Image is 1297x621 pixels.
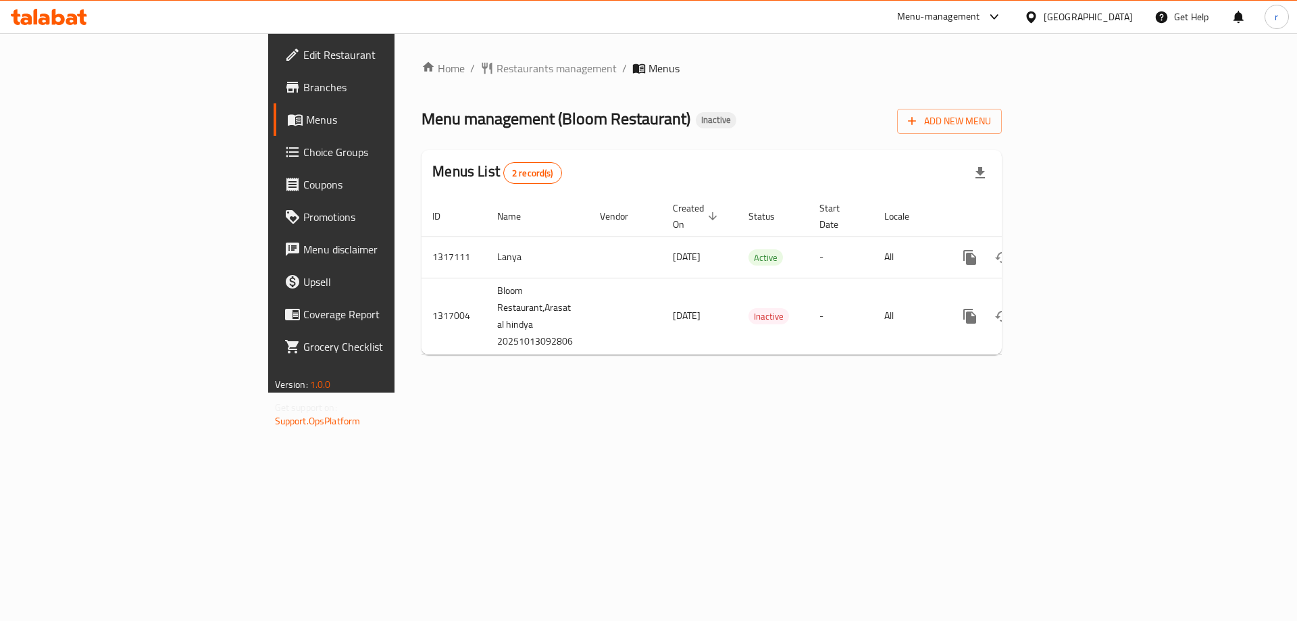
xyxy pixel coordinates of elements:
[819,200,857,232] span: Start Date
[503,162,562,184] div: Total records count
[748,208,792,224] span: Status
[696,112,736,128] div: Inactive
[303,339,474,355] span: Grocery Checklist
[673,200,721,232] span: Created On
[486,237,589,278] td: Lanya
[986,241,1019,274] button: Change Status
[673,307,701,324] span: [DATE]
[648,60,680,76] span: Menus
[303,176,474,193] span: Coupons
[422,196,1094,355] table: enhanced table
[432,162,561,184] h2: Menus List
[954,300,986,332] button: more
[954,241,986,274] button: more
[1044,9,1133,24] div: [GEOGRAPHIC_DATA]
[303,47,474,63] span: Edit Restaurant
[274,39,485,71] a: Edit Restaurant
[422,103,690,134] span: Menu management ( Bloom Restaurant )
[809,278,873,354] td: -
[1275,9,1278,24] span: r
[480,60,617,76] a: Restaurants management
[275,399,337,416] span: Get support on:
[303,274,474,290] span: Upsell
[884,208,927,224] span: Locale
[274,266,485,298] a: Upsell
[873,237,943,278] td: All
[696,114,736,126] span: Inactive
[432,208,458,224] span: ID
[486,278,589,354] td: Bloom Restaurant,Arasat al hindya 20251013092806
[274,201,485,233] a: Promotions
[748,308,789,324] div: Inactive
[422,60,1002,76] nav: breadcrumb
[600,208,646,224] span: Vendor
[497,208,538,224] span: Name
[306,111,474,128] span: Menus
[274,330,485,363] a: Grocery Checklist
[274,168,485,201] a: Coupons
[908,113,991,130] span: Add New Menu
[497,60,617,76] span: Restaurants management
[504,167,561,180] span: 2 record(s)
[748,309,789,324] span: Inactive
[303,241,474,257] span: Menu disclaimer
[274,298,485,330] a: Coverage Report
[986,300,1019,332] button: Change Status
[274,71,485,103] a: Branches
[809,237,873,278] td: -
[303,144,474,160] span: Choice Groups
[897,9,980,25] div: Menu-management
[303,209,474,225] span: Promotions
[274,103,485,136] a: Menus
[275,376,308,393] span: Version:
[748,249,783,266] div: Active
[748,250,783,266] span: Active
[673,248,701,266] span: [DATE]
[897,109,1002,134] button: Add New Menu
[943,196,1094,237] th: Actions
[873,278,943,354] td: All
[303,306,474,322] span: Coverage Report
[303,79,474,95] span: Branches
[964,157,996,189] div: Export file
[275,412,361,430] a: Support.OpsPlatform
[622,60,627,76] li: /
[274,136,485,168] a: Choice Groups
[310,376,331,393] span: 1.0.0
[274,233,485,266] a: Menu disclaimer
